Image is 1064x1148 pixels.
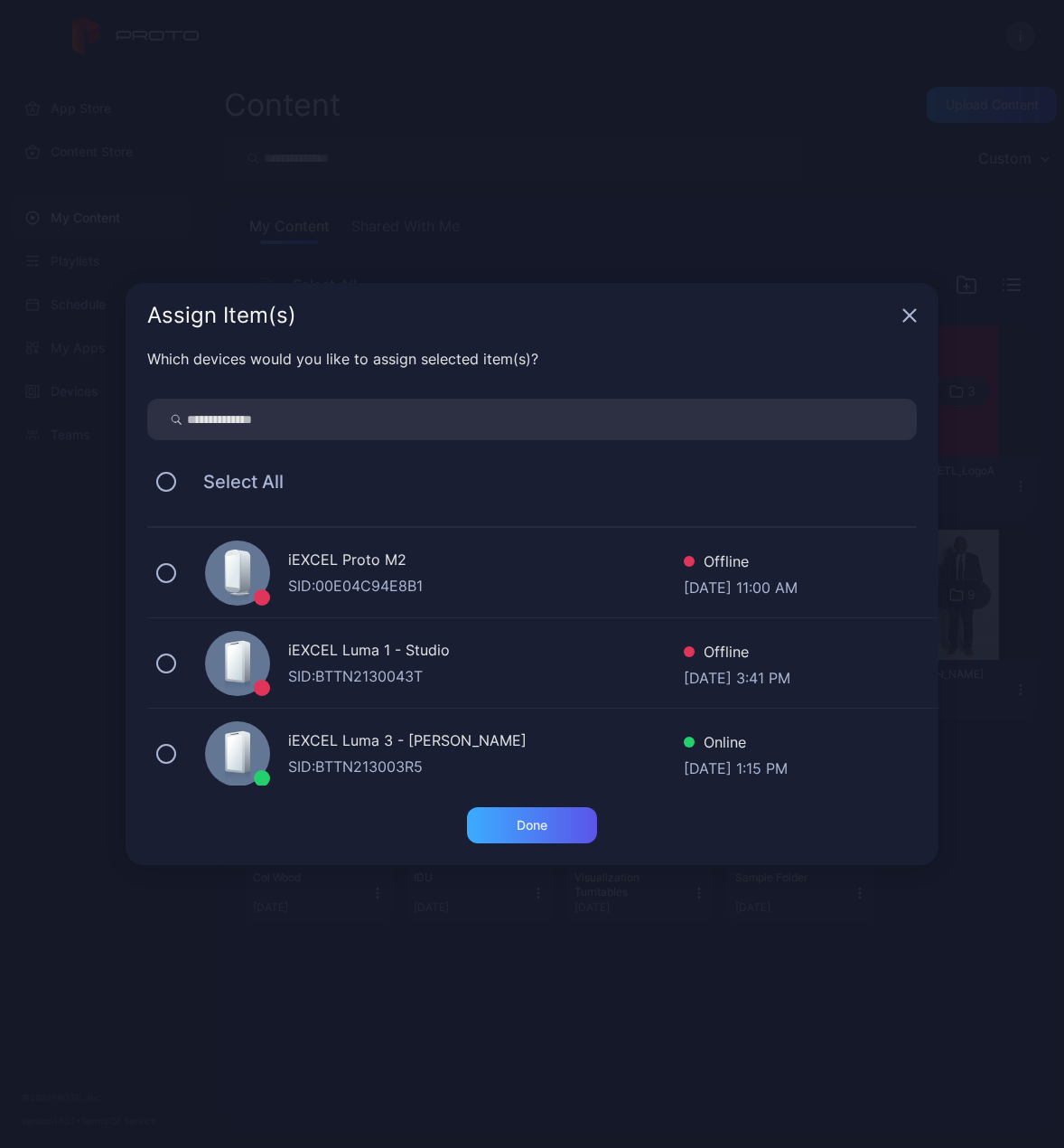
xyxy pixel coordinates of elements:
[288,549,684,575] div: iEXCEL Proto M2
[684,577,798,595] div: [DATE] 11:00 AM
[185,471,284,493] span: Select All
[684,757,788,776] div: [DATE] 1:15 PM
[684,641,790,667] div: Offline
[288,729,684,756] div: iEXCEL Luma 3 - [PERSON_NAME]
[684,667,790,685] div: [DATE] 3:41 PM
[147,348,917,370] div: Which devices would you like to assign selected item(s)?
[684,550,798,577] div: Offline
[288,575,684,597] div: SID: 00E04C94E8B1
[517,818,547,833] div: Done
[288,665,684,687] div: SID: BTTN2130043T
[288,756,684,777] div: SID: BTTN213003R5
[684,731,788,757] div: Online
[467,807,597,843] button: Done
[147,305,895,326] div: Assign Item(s)
[288,639,684,665] div: iEXCEL Luma 1 - Studio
